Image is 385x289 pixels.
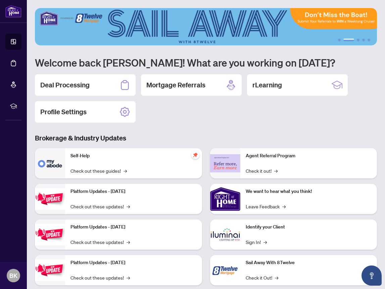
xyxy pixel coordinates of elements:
[246,238,267,246] a: Sign In!→
[35,133,377,143] h3: Brokerage & Industry Updates
[263,238,267,246] span: →
[282,203,286,210] span: →
[246,223,372,231] p: Identify your Client
[9,271,17,280] span: BK
[210,219,240,250] img: Identify your Client
[362,39,365,41] button: 4
[70,274,130,281] a: Check out these updates!→
[274,167,278,174] span: →
[362,265,382,286] button: Open asap
[210,255,240,285] img: Sail Away With 8Twelve
[275,274,278,281] span: →
[124,167,127,174] span: →
[246,167,278,174] a: Check it out!→
[146,80,205,90] h2: Mortgage Referrals
[70,203,130,210] a: Check out these updates!→
[70,238,130,246] a: Check out these updates!→
[343,39,354,41] button: 2
[246,274,278,281] a: Check it Out!→
[35,224,65,245] img: Platform Updates - July 8, 2025
[357,39,359,41] button: 3
[5,5,21,17] img: logo
[40,107,87,117] h2: Profile Settings
[70,167,127,174] a: Check out these guides!→
[70,223,197,231] p: Platform Updates - [DATE]
[35,56,377,69] h1: Welcome back [PERSON_NAME]! What are you working on [DATE]?
[127,238,130,246] span: →
[70,188,197,195] p: Platform Updates - [DATE]
[210,154,240,173] img: Agent Referral Program
[246,152,372,160] p: Agent Referral Program
[70,152,197,160] p: Self-Help
[246,188,372,195] p: We want to hear what you think!
[338,39,341,41] button: 1
[252,80,282,90] h2: rLearning
[35,188,65,209] img: Platform Updates - July 21, 2025
[127,274,130,281] span: →
[210,184,240,214] img: We want to hear what you think!
[35,148,65,178] img: Self-Help
[40,80,90,90] h2: Deal Processing
[35,259,65,281] img: Platform Updates - June 23, 2025
[70,259,197,266] p: Platform Updates - [DATE]
[368,39,370,41] button: 5
[246,259,372,266] p: Sail Away With 8Twelve
[246,203,286,210] a: Leave Feedback→
[35,8,377,45] img: Slide 1
[191,151,199,159] span: pushpin
[127,203,130,210] span: →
